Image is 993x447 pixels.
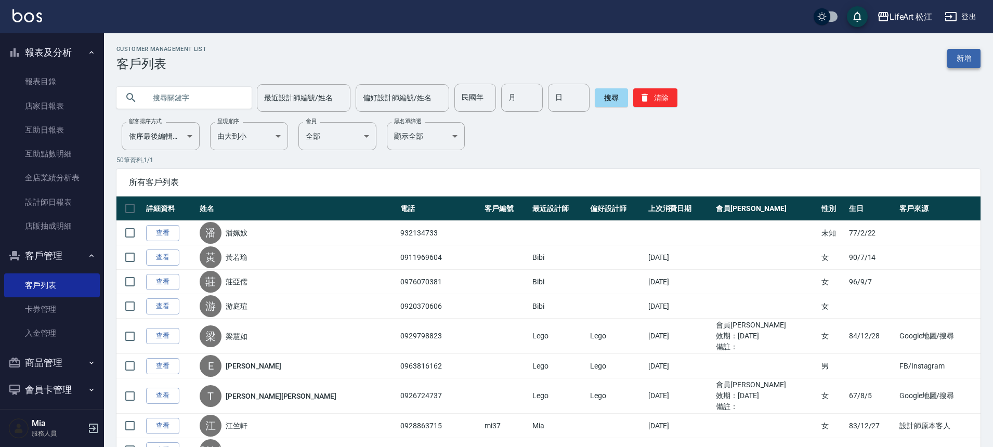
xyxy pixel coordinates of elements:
[200,222,221,244] div: 潘
[530,196,587,221] th: 最近設計師
[595,88,628,107] button: 搜尋
[819,354,846,378] td: 男
[12,9,42,22] img: Logo
[226,277,247,287] a: 莊亞儒
[530,270,587,294] td: Bibi
[398,294,482,319] td: 0920370606
[482,414,530,438] td: mi37
[530,245,587,270] td: Bibi
[646,196,714,221] th: 上次消費日期
[398,245,482,270] td: 0911969604
[146,225,179,241] a: 查看
[530,319,587,354] td: Lego
[4,349,100,376] button: 商品管理
[306,117,317,125] label: 會員
[819,414,846,438] td: 女
[819,270,846,294] td: 女
[530,414,587,438] td: Mia
[226,228,247,238] a: 潘姵妏
[394,117,421,125] label: 黑名單篩選
[4,70,100,94] a: 報表目錄
[4,273,100,297] a: 客戶列表
[940,7,981,27] button: 登出
[716,341,816,352] ul: 備註：
[530,378,587,414] td: Lego
[846,270,897,294] td: 96/9/7
[587,319,645,354] td: Lego
[398,221,482,245] td: 932134733
[200,246,221,268] div: 黃
[897,378,981,414] td: Google地圖/搜尋
[32,418,85,429] h5: Mia
[4,94,100,118] a: 店家日報表
[530,294,587,319] td: Bibi
[146,298,179,314] a: 查看
[197,196,398,221] th: 姓名
[819,245,846,270] td: 女
[210,122,288,150] div: 由大到小
[4,39,100,66] button: 報表及分析
[122,122,200,150] div: 依序最後編輯時間
[890,10,933,23] div: LifeArt 松江
[587,378,645,414] td: Lego
[200,325,221,347] div: 梁
[716,320,816,331] ul: 會員[PERSON_NAME]
[129,177,968,188] span: 所有客戶列表
[897,414,981,438] td: 設計師原本客人
[226,391,336,401] a: [PERSON_NAME][PERSON_NAME]
[200,385,221,407] div: T
[116,155,981,165] p: 50 筆資料, 1 / 1
[146,358,179,374] a: 查看
[200,355,221,377] div: E
[146,249,179,266] a: 查看
[846,196,897,221] th: 生日
[819,378,846,414] td: 女
[587,196,645,221] th: 偏好設計師
[217,117,239,125] label: 呈現順序
[646,414,714,438] td: [DATE]
[897,196,981,221] th: 客戶來源
[398,378,482,414] td: 0926724737
[897,354,981,378] td: FB/Instagram
[847,6,868,27] button: save
[4,403,100,430] button: 紅利點數設定
[226,252,247,262] a: 黃若瑜
[200,271,221,293] div: 莊
[398,414,482,438] td: 0928863715
[146,328,179,344] a: 查看
[646,319,714,354] td: [DATE]
[646,378,714,414] td: [DATE]
[146,84,243,112] input: 搜尋關鍵字
[129,117,162,125] label: 顧客排序方式
[4,190,100,214] a: 設計師日報表
[633,88,677,107] button: 清除
[398,354,482,378] td: 0963816162
[200,295,221,317] div: 游
[398,319,482,354] td: 0929798823
[200,415,221,437] div: 江
[146,274,179,290] a: 查看
[846,414,897,438] td: 83/12/27
[846,319,897,354] td: 84/12/28
[116,46,206,52] h2: Customer Management List
[4,214,100,238] a: 店販抽成明細
[398,196,482,221] th: 電話
[819,221,846,245] td: 未知
[4,118,100,142] a: 互助日報表
[226,331,247,341] a: 梁慧如
[4,297,100,321] a: 卡券管理
[116,57,206,71] h3: 客戶列表
[226,420,247,431] a: 江竺軒
[646,354,714,378] td: [DATE]
[143,196,197,221] th: 詳細資料
[716,401,816,412] ul: 備註：
[4,242,100,269] button: 客戶管理
[947,49,981,68] a: 新增
[298,122,376,150] div: 全部
[713,196,819,221] th: 會員[PERSON_NAME]
[530,354,587,378] td: Lego
[716,390,816,401] ul: 效期： [DATE]
[4,142,100,166] a: 互助點數明細
[146,418,179,434] a: 查看
[846,221,897,245] td: 77/2/22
